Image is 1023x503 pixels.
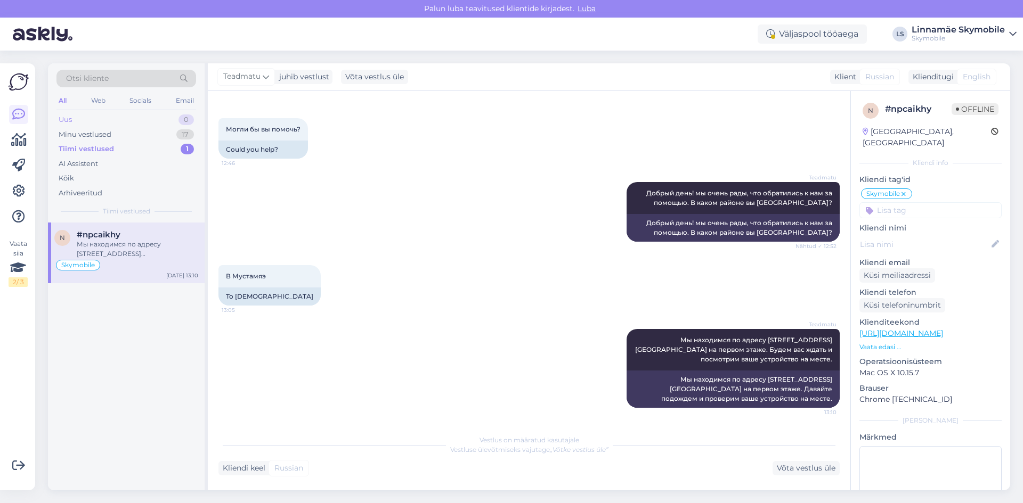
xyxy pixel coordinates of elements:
[859,222,1002,234] p: Kliendi nimi
[218,287,321,306] div: To [DEMOGRAPHIC_DATA]
[963,71,990,83] span: English
[859,202,1002,218] input: Lisa tag
[174,94,196,108] div: Email
[885,103,952,116] div: # npcaikhy
[574,4,599,13] span: Luba
[859,394,1002,405] p: Chrome [TECHNICAL_ID]
[218,141,308,159] div: Could you help?
[59,129,111,140] div: Minu vestlused
[758,24,867,44] div: Väljaspool tööaega
[859,432,1002,443] p: Märkmed
[61,262,95,268] span: Skymobile
[450,446,608,453] span: Vestluse ülevõtmiseks vajutage
[627,214,840,242] div: Добрый день! мы очень рады, что обратились к нам за помощью. В каком районе вы [GEOGRAPHIC_DATA]?
[859,268,935,283] div: Küsi meiliaadressi
[627,370,840,408] div: Мы находимся по адресу [STREET_ADDRESS][GEOGRAPHIC_DATA] на первом этаже. Давайте подождем и пров...
[89,94,108,108] div: Web
[103,207,150,216] span: Tiimi vestlused
[166,271,198,279] div: [DATE] 13:10
[795,242,837,250] span: Nähtud ✓ 12:52
[59,159,98,169] div: AI Assistent
[60,234,65,242] span: n
[865,71,894,83] span: Russian
[77,230,120,240] span: #npcaikhy
[912,26,1017,43] a: Linnamäe SkymobileSkymobile
[127,94,153,108] div: Socials
[859,356,1002,367] p: Operatsioonisüsteem
[859,416,1002,425] div: [PERSON_NAME]
[59,144,114,154] div: Tiimi vestlused
[223,71,261,83] span: Teadmatu
[859,257,1002,268] p: Kliendi email
[859,328,943,338] a: [URL][DOMAIN_NAME]
[912,26,1005,34] div: Linnamäe Skymobile
[859,174,1002,185] p: Kliendi tag'id
[859,342,1002,352] p: Vaata edasi ...
[226,125,301,133] span: Могли бы вы помочь?
[773,461,840,475] div: Võta vestlus üle
[550,446,608,453] i: „Võtke vestlus üle”
[859,383,1002,394] p: Brauser
[77,240,198,259] div: Мы находимся по адресу [STREET_ADDRESS][GEOGRAPHIC_DATA] на первом этаже. Будем вас ждать и посмо...
[797,320,837,328] span: Teadmatu
[274,463,303,474] span: Russian
[9,72,29,92] img: Askly Logo
[59,114,72,125] div: Uus
[868,106,873,114] span: n
[222,159,262,167] span: 12:46
[952,103,998,115] span: Offline
[341,70,408,84] div: Võta vestlus üle
[635,336,834,363] span: Мы находимся по адресу [STREET_ADDRESS][GEOGRAPHIC_DATA] на первом этаже. Будем вас ждать и посмо...
[859,158,1002,168] div: Kliendi info
[176,129,194,140] div: 17
[892,27,907,42] div: LS
[830,71,856,83] div: Klient
[797,174,837,182] span: Teadmatu
[9,239,28,287] div: Vaata siia
[218,463,265,474] div: Kliendi keel
[178,114,194,125] div: 0
[912,34,1005,43] div: Skymobile
[863,126,991,149] div: [GEOGRAPHIC_DATA], [GEOGRAPHIC_DATA]
[480,436,579,444] span: Vestlus on määratud kasutajale
[908,71,954,83] div: Klienditugi
[797,408,837,416] span: 13:10
[222,306,262,314] span: 13:05
[59,188,102,199] div: Arhiveeritud
[226,272,266,280] span: В Мустамяэ
[859,287,1002,298] p: Kliendi telefon
[66,73,109,84] span: Otsi kliente
[859,367,1002,378] p: Mac OS X 10.15.7
[59,173,74,184] div: Kõik
[275,71,329,83] div: juhib vestlust
[860,238,989,250] input: Lisa nimi
[866,191,900,197] span: Skymobile
[859,317,1002,328] p: Klienditeekond
[646,189,834,207] span: Добрый день! мы очень рады, что обратились к нам за помощью. В каком районе вы [GEOGRAPHIC_DATA]?
[9,277,28,287] div: 2 / 3
[859,298,945,312] div: Küsi telefoninumbrit
[181,144,194,154] div: 1
[56,94,69,108] div: All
